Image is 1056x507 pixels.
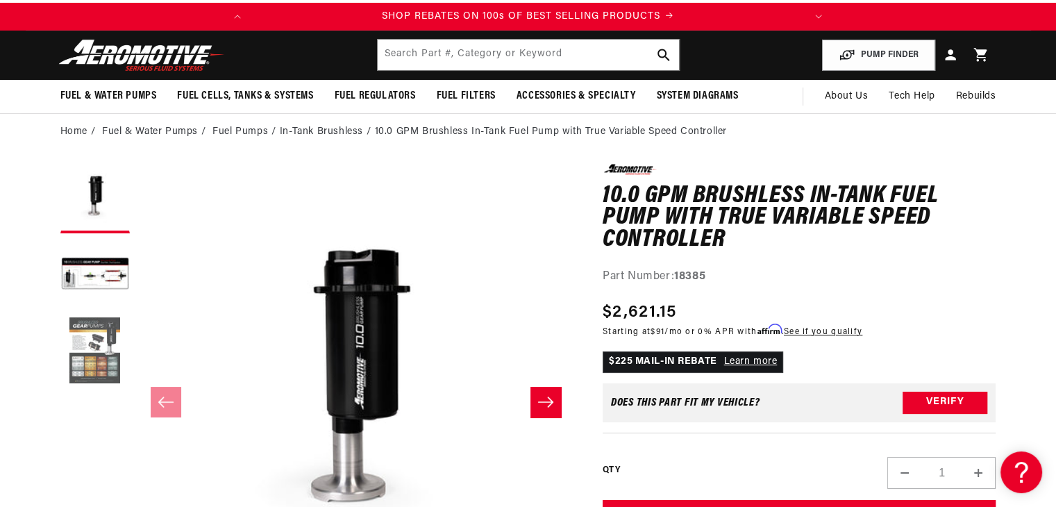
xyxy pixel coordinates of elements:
[506,80,646,113] summary: Accessories & Specialty
[674,271,705,282] strong: 18385
[60,124,87,140] a: Home
[648,40,679,70] button: search button
[603,185,996,251] h1: 10.0 GPM Brushless In-Tank Fuel Pump with True Variable Speed Controller
[814,80,878,113] a: About Us
[603,351,783,372] p: $225 MAIL-IN REBATE
[611,397,760,408] div: Does This part fit My vehicle?
[60,89,157,103] span: Fuel & Water Pumps
[889,89,935,104] span: Tech Help
[335,89,416,103] span: Fuel Regulators
[784,328,862,336] a: See if you qualify - Learn more about Affirm Financing (opens in modal)
[903,392,987,414] button: Verify
[167,80,324,113] summary: Fuel Cells, Tanks & Systems
[946,80,1007,113] summary: Rebuilds
[878,80,945,113] summary: Tech Help
[603,268,996,286] div: Part Number:
[603,300,677,325] span: $2,621.15
[530,387,561,417] button: Slide right
[822,40,935,71] button: PUMP FINDER
[603,465,620,476] label: QTY
[517,89,636,103] span: Accessories & Specialty
[382,11,660,22] span: SHOP REBATES ON 100s OF BEST SELLING PRODUCTS
[102,124,198,140] a: Fuel & Water Pumps
[603,325,862,338] p: Starting at /mo or 0% APR with .
[724,356,778,367] a: Learn more
[60,124,996,140] nav: breadcrumbs
[757,324,782,335] span: Affirm
[378,40,679,70] input: Search by Part Number, Category or Keyword
[60,240,130,310] button: Load image 2 in gallery view
[224,3,251,31] button: Translation missing: en.sections.announcements.previous_announcement
[437,89,496,103] span: Fuel Filters
[212,124,268,140] a: Fuel Pumps
[151,387,181,417] button: Slide left
[280,124,375,140] li: In-Tank Brushless
[657,89,739,103] span: System Diagrams
[26,3,1031,31] slideshow-component: Translation missing: en.sections.announcements.announcement_bar
[426,80,506,113] summary: Fuel Filters
[60,317,130,386] button: Load image 3 in gallery view
[651,328,664,336] span: $91
[805,3,832,31] button: Translation missing: en.sections.announcements.next_announcement
[956,89,996,104] span: Rebuilds
[55,39,228,72] img: Aeromotive
[251,9,805,24] div: Announcement
[50,80,167,113] summary: Fuel & Water Pumps
[251,9,805,24] div: 1 of 2
[251,9,805,24] a: SHOP REBATES ON 100s OF BEST SELLING PRODUCTS
[375,124,727,140] li: 10.0 GPM Brushless In-Tank Fuel Pump with True Variable Speed Controller
[824,91,868,101] span: About Us
[177,89,313,103] span: Fuel Cells, Tanks & Systems
[324,80,426,113] summary: Fuel Regulators
[646,80,749,113] summary: System Diagrams
[60,164,130,233] button: Load image 1 in gallery view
